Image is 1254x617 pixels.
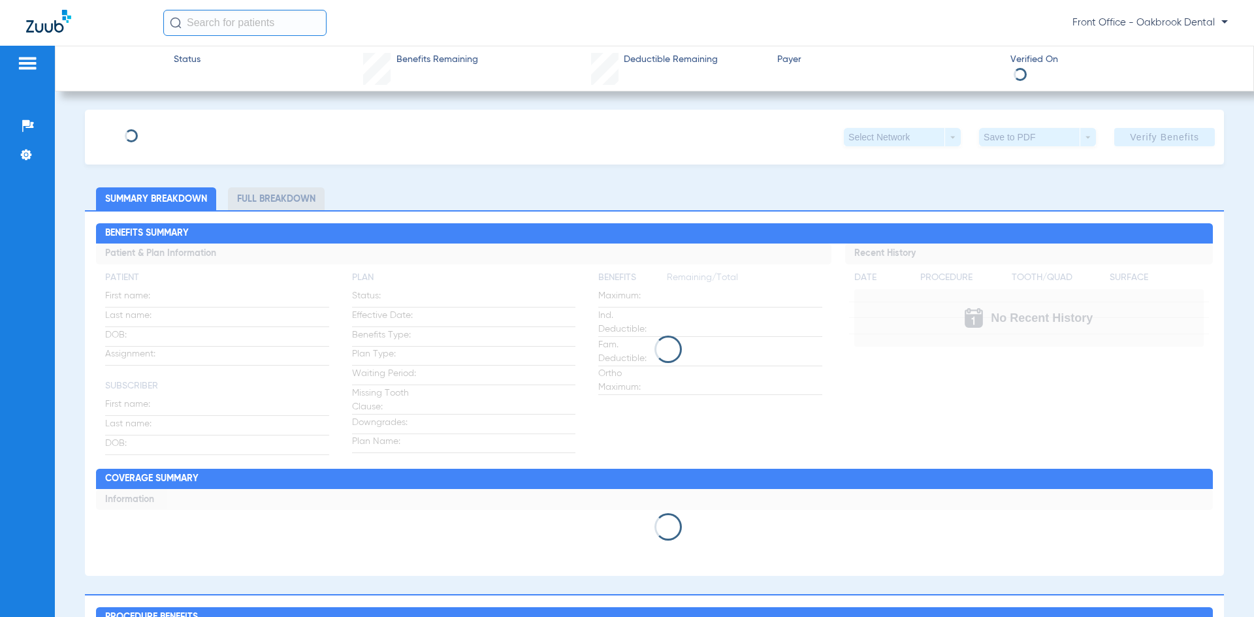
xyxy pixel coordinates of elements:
img: Zuub Logo [26,10,71,33]
span: Status [174,53,201,67]
span: Verified On [1010,53,1232,67]
span: Payer [777,53,999,67]
img: Search Icon [170,17,182,29]
span: Deductible Remaining [624,53,718,67]
li: Full Breakdown [228,187,325,210]
li: Summary Breakdown [96,187,216,210]
h2: Benefits Summary [96,223,1212,244]
input: Search for patients [163,10,327,36]
span: Front Office - Oakbrook Dental [1072,16,1228,29]
img: hamburger-icon [17,55,38,71]
h2: Coverage Summary [96,469,1212,490]
span: Benefits Remaining [396,53,478,67]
